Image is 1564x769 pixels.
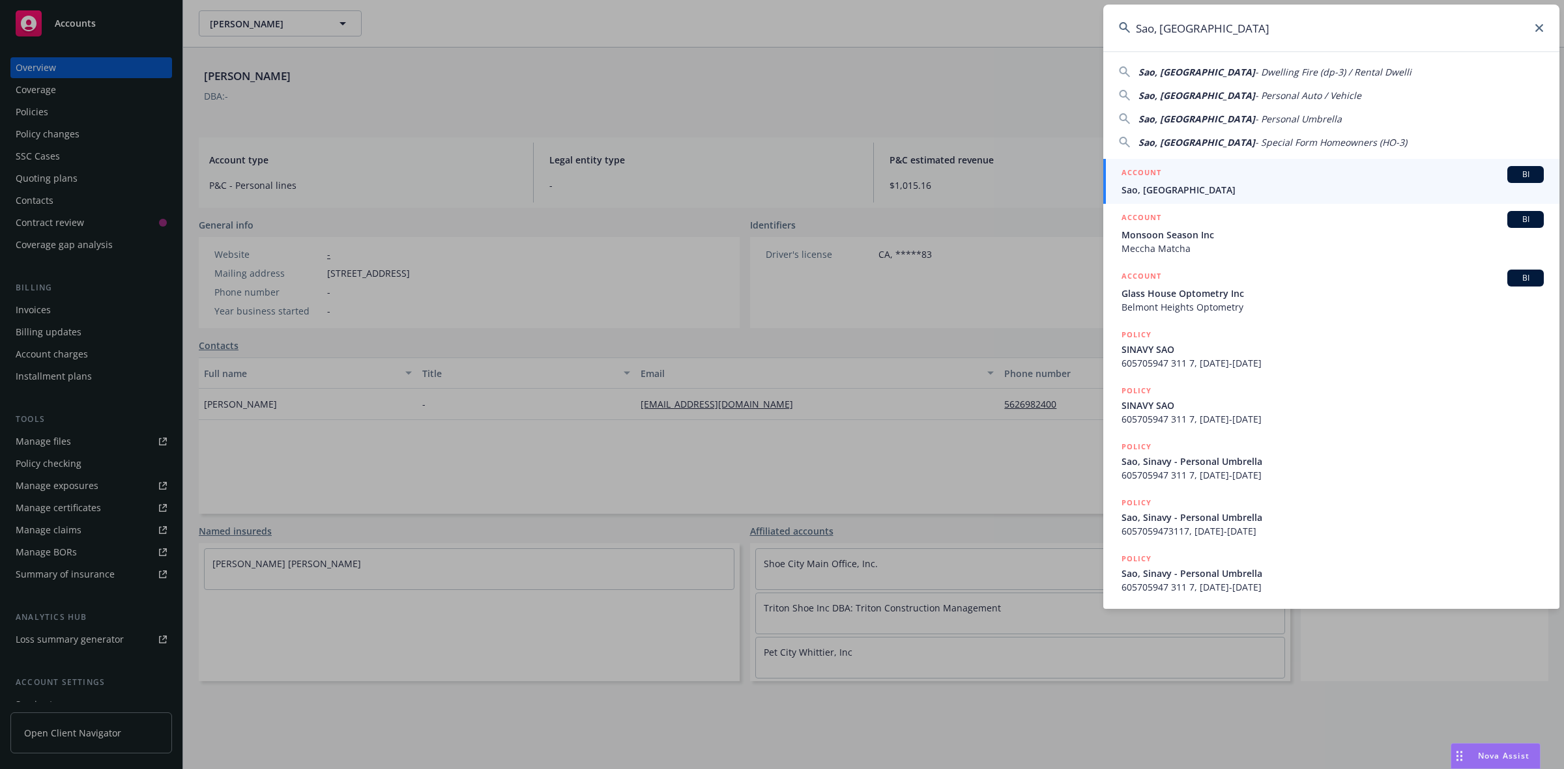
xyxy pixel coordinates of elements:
[1122,242,1544,255] span: Meccha Matcha
[1513,272,1539,284] span: BI
[1103,321,1559,377] a: POLICYSINAVY SAO605705947 311 7, [DATE]-[DATE]
[1122,580,1544,594] span: 605705947 311 7, [DATE]-[DATE]
[1122,228,1544,242] span: Monsoon Season Inc
[1122,328,1151,341] h5: POLICY
[1103,377,1559,433] a: POLICYSINAVY SAO605705947 311 7, [DATE]-[DATE]
[1103,489,1559,545] a: POLICYSao, Sinavy - Personal Umbrella6057059473117, [DATE]-[DATE]
[1122,300,1544,314] span: Belmont Heights Optometry
[1122,566,1544,580] span: Sao, Sinavy - Personal Umbrella
[1478,750,1529,761] span: Nova Assist
[1103,204,1559,262] a: ACCOUNTBIMonsoon Season IncMeccha Matcha
[1122,398,1544,412] span: SINAVY SAO
[1513,169,1539,180] span: BI
[1122,440,1151,453] h5: POLICY
[1122,356,1544,370] span: 605705947 311 7, [DATE]-[DATE]
[1138,89,1255,102] span: Sao, [GEOGRAPHIC_DATA]
[1255,89,1361,102] span: - Personal Auto / Vehicle
[1451,744,1468,768] div: Drag to move
[1122,287,1544,300] span: Glass House Optometry Inc
[1513,214,1539,225] span: BI
[1122,211,1161,227] h5: ACCOUNT
[1122,270,1161,285] h5: ACCOUNT
[1103,433,1559,489] a: POLICYSao, Sinavy - Personal Umbrella605705947 311 7, [DATE]-[DATE]
[1122,412,1544,426] span: 605705947 311 7, [DATE]-[DATE]
[1138,66,1255,78] span: Sao, [GEOGRAPHIC_DATA]
[1122,510,1544,524] span: Sao, Sinavy - Personal Umbrella
[1138,113,1255,125] span: Sao, [GEOGRAPHIC_DATA]
[1122,454,1544,468] span: Sao, Sinavy - Personal Umbrella
[1103,545,1559,601] a: POLICYSao, Sinavy - Personal Umbrella605705947 311 7, [DATE]-[DATE]
[1103,159,1559,204] a: ACCOUNTBISao, [GEOGRAPHIC_DATA]
[1122,343,1544,356] span: SINAVY SAO
[1122,552,1151,565] h5: POLICY
[1122,496,1151,509] h5: POLICY
[1122,384,1151,397] h5: POLICY
[1103,262,1559,321] a: ACCOUNTBIGlass House Optometry IncBelmont Heights Optometry
[1255,113,1342,125] span: - Personal Umbrella
[1255,136,1407,148] span: - Special Form Homeowners (HO-3)
[1255,66,1412,78] span: - Dwelling Fire (dp-3) / Rental Dwelli
[1122,468,1544,482] span: 605705947 311 7, [DATE]-[DATE]
[1122,166,1161,182] h5: ACCOUNT
[1451,743,1541,769] button: Nova Assist
[1103,5,1559,51] input: Search...
[1138,136,1255,148] span: Sao, [GEOGRAPHIC_DATA]
[1122,524,1544,538] span: 6057059473117, [DATE]-[DATE]
[1122,183,1544,197] span: Sao, [GEOGRAPHIC_DATA]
